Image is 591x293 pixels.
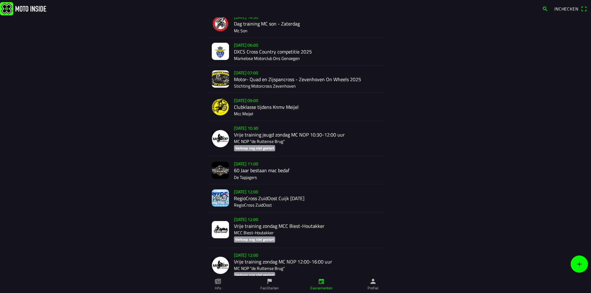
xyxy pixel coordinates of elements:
[207,248,384,283] a: [DATE] 12:00Vrije training zondag MC NOP 12:00-16:00 uurMC NOP "de Ruttense Brug"Verkoop nog niet...
[207,184,384,212] a: [DATE] 12:00RegioCross ZuidOost Cuijk [DATE]RegioCross ZuidOost
[207,156,384,184] a: [DATE] 11:0060 Jaar bestaan mac bedafDe Tapjagers
[207,10,384,38] a: [DATE] 14:30Dag training MC son - ZaterdagMc Son
[212,15,229,32] img: sfRBxcGZmvZ0K6QUyq9TbY0sbKJYVDoKWVN9jkDZ.png
[310,285,333,291] ion-label: Evenementen
[266,278,273,285] ion-icon: flag
[215,285,221,291] ion-label: Info
[207,121,384,156] a: [DATE] 10:30Vrije training jeugd zondag MC NOP 10:30-12:00 uurMC NOP "de Ruttense Brug"Verkoop no...
[368,285,379,291] ion-label: Profiel
[539,3,551,14] a: search
[212,43,229,60] img: AFFeeIxnsgetZ59Djh9zHoMlSo8wVdQP4ewsvtr6.jpg
[215,278,221,285] ion-icon: paper
[212,162,229,179] img: FPyWlcerzEXqUMuL5hjUx9yJ6WAfvQJe4uFRXTbk.jpg
[554,6,578,12] span: Inchecken
[551,3,590,14] a: Incheckenqr scanner
[212,221,229,238] img: 7cbKltoFx5CYxI6TJp4bN4XXkciBYdh3YuldvOna.jpg
[370,278,376,285] ion-icon: person
[576,260,583,268] ion-icon: add
[207,38,384,65] a: [DATE] 06:00DXCS Cross Country competitie 2025Markelose Motorclub Ons Genoegen
[260,285,279,291] ion-label: Faciliteiten
[207,93,384,121] a: [DATE] 09:00Clubklasse tijdens Knmv MeijelMcc Meijel
[212,70,229,88] img: ym7zd07UakFQaleHQQVX3MjOpSWNDAaosxiDTUKw.jpg
[212,98,229,116] img: ZwtDOTolzW4onLZR3ELLYaKeEV42DaUHIUgcqF80.png
[207,212,384,248] a: [DATE] 12:00Vrije training zondag MCC Biest-HoutakkerMCC Biest-HoutakkerVerkoop nog niet gestart
[212,189,229,207] img: jkHiHY9nig3r7N7SwhAOoqtMqNfskN2yXyQBDNqI.jpg
[212,130,229,147] img: NjdwpvkGicnr6oC83998ZTDUeXJJ29cK9cmzxz8K.png
[212,257,229,274] img: NjdwpvkGicnr6oC83998ZTDUeXJJ29cK9cmzxz8K.png
[207,65,384,93] a: [DATE] 07:00Motor- Quad en Zijspancross - Zevenhoven On Wheels 2025Stichting Motorcross Zevenhoven
[318,278,325,285] ion-icon: calendar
